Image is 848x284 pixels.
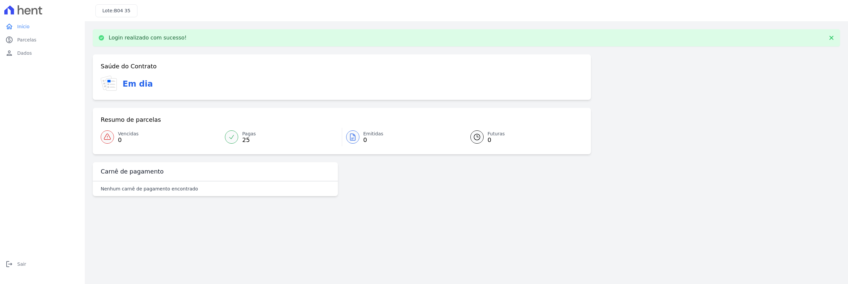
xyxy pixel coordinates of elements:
h3: Em dia [123,78,153,90]
span: 0 [363,137,384,143]
a: Futuras 0 [462,128,583,146]
p: Login realizado com sucesso! [109,35,187,41]
a: Vencidas 0 [101,128,221,146]
span: Parcelas [17,36,36,43]
a: paidParcelas [3,33,82,46]
h3: Resumo de parcelas [101,116,161,124]
span: Emitidas [363,130,384,137]
span: Pagas [242,130,256,137]
h3: Lote: [102,7,131,14]
i: person [5,49,13,57]
span: Início [17,23,29,30]
i: home [5,23,13,31]
span: Sair [17,261,26,267]
span: Vencidas [118,130,138,137]
i: paid [5,36,13,44]
a: logoutSair [3,257,82,271]
h3: Carnê de pagamento [101,168,164,176]
h3: Saúde do Contrato [101,62,157,70]
span: Futuras [488,130,505,137]
i: logout [5,260,13,268]
a: Emitidas 0 [342,128,462,146]
span: 0 [118,137,138,143]
a: homeInício [3,20,82,33]
span: 25 [242,137,256,143]
p: Nenhum carnê de pagamento encontrado [101,185,198,192]
span: Dados [17,50,32,56]
a: personDados [3,46,82,60]
span: B04 35 [114,8,131,13]
a: Pagas 25 [221,128,342,146]
span: 0 [488,137,505,143]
